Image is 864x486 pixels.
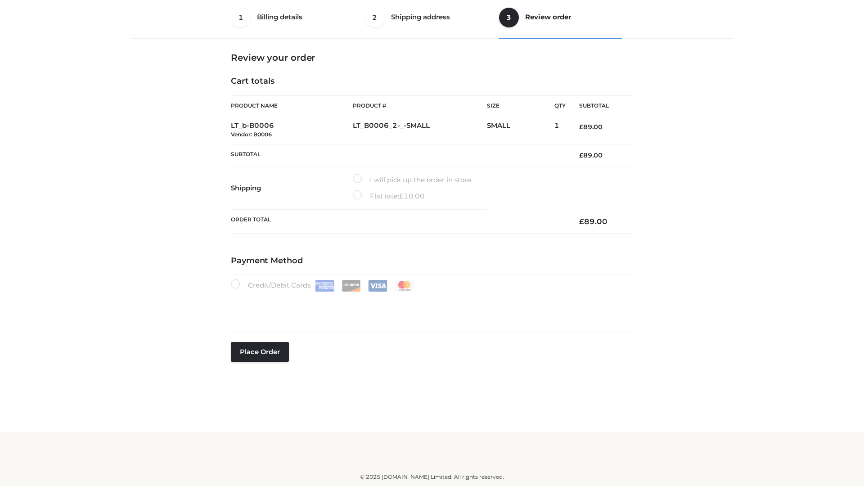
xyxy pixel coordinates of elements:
bdi: 89.00 [579,217,607,226]
th: Shipping [231,166,353,210]
span: £ [579,217,584,226]
th: Order Total [231,210,566,234]
span: £ [579,123,583,131]
th: Qty [554,95,566,116]
label: Flat rate: [353,190,425,202]
h4: Cart totals [231,76,633,86]
bdi: 89.00 [579,151,603,159]
img: Amex [315,280,334,292]
td: LT_b-B0006 [231,116,353,144]
img: Discover [342,280,361,292]
bdi: 89.00 [579,123,603,131]
td: LT_B0006_2-_-SMALL [353,116,487,144]
iframe: Secure payment input frame [229,290,631,323]
label: I will pick up the order in store. [353,174,472,186]
bdi: 10.00 [399,192,425,200]
th: Subtotal [231,144,566,166]
button: Place order [231,342,289,362]
th: Subtotal [566,96,633,116]
label: Credit/Debit Cards [231,279,415,292]
td: SMALL [487,116,554,144]
img: Visa [368,280,387,292]
h3: Review your order [231,52,633,63]
span: £ [399,192,404,200]
span: £ [579,151,583,159]
small: Vendor: B0006 [231,131,272,138]
h4: Payment Method [231,256,633,266]
th: Product Name [231,95,353,116]
th: Product # [353,95,487,116]
td: 1 [554,116,566,144]
img: Mastercard [395,280,414,292]
div: © 2025 [DOMAIN_NAME] Limited. All rights reserved. [134,472,730,481]
th: Size [487,96,550,116]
